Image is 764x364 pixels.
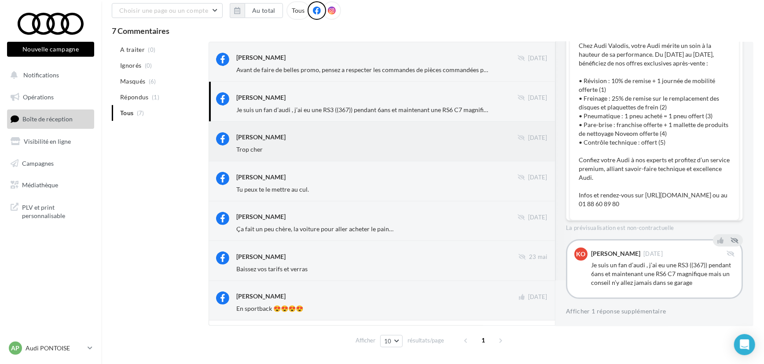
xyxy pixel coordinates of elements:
span: 23 mai [529,253,547,261]
span: Trop cher [236,146,263,153]
p: Audi PONTOISE [26,344,84,353]
a: Campagnes [5,154,96,173]
button: Notifications [5,66,92,84]
p: Chez Audi Valodis, votre Audi mérite un soin à la hauteur de sa performance. Du [DATE] au [DATE],... [579,41,730,208]
span: résultats/page [408,336,444,345]
span: Je suis un fan d’audi , j’ai eu une RS3 ((367)) pendant 6ans et maintenant une RS6 C7 magnifique ... [236,106,619,113]
span: [DATE] [528,174,547,182]
div: Je suis un fan d’audi , j’ai eu une RS3 ((367)) pendant 6ans et maintenant une RS6 C7 magnifique ... [591,261,735,287]
a: Médiathèque [5,176,96,194]
div: [PERSON_NAME] [236,252,286,261]
span: AP [11,344,20,353]
button: Afficher 1 réponse supplémentaire [566,306,666,317]
div: Tous [286,1,310,20]
span: [DATE] [528,293,547,301]
button: Nouvelle campagne [7,42,94,57]
span: [DATE] [528,55,547,62]
span: [DATE] [528,214,547,222]
div: [PERSON_NAME] [236,53,286,62]
div: [PERSON_NAME] [236,292,286,301]
span: (0) [145,62,152,69]
span: Ignorés [120,61,141,70]
span: [DATE] [643,251,663,257]
button: Au total [230,3,283,18]
div: La prévisualisation est non-contractuelle [566,221,743,232]
div: 7 Commentaires [112,27,753,35]
span: En sportback 😍😍😍😍 [236,305,303,312]
span: Ça fait un peu chère, la voiture pour aller acheter le pain… [236,225,393,233]
span: PLV et print personnalisable [22,201,91,220]
span: Opérations [23,93,54,101]
span: Visibilité en ligne [24,138,71,145]
span: 1 [477,333,491,347]
span: KO [577,250,586,258]
span: 10 [384,338,392,345]
span: Boîte de réception [22,115,73,123]
div: [PERSON_NAME] [236,173,286,182]
span: (0) [148,46,156,53]
a: Opérations [5,88,96,106]
button: Au total [245,3,283,18]
span: Campagnes [22,159,54,167]
span: A traiter [120,45,145,54]
button: 10 [380,335,403,347]
span: Notifications [23,71,59,79]
span: [DATE] [528,94,547,102]
a: AP Audi PONTOISE [7,340,94,357]
span: Médiathèque [22,181,58,189]
div: Open Intercom Messenger [734,334,755,355]
div: [PERSON_NAME] [236,93,286,102]
span: (6) [149,78,156,85]
a: Boîte de réception [5,109,96,128]
div: [PERSON_NAME] [236,212,286,221]
span: Masqués [120,77,145,86]
button: Choisir une page ou un compte [112,3,223,18]
div: [PERSON_NAME] [591,251,640,257]
span: Tu peux te le mettre au cul. [236,186,309,193]
div: [PERSON_NAME] [236,133,286,142]
span: Répondus [120,93,149,102]
span: Baissez vos tarifs et verras [236,265,308,273]
span: Choisir une page ou un compte [119,7,208,14]
span: [DATE] [528,134,547,142]
span: (1) [152,94,159,101]
a: PLV et print personnalisable [5,198,96,224]
span: Afficher [356,336,375,345]
a: Visibilité en ligne [5,132,96,151]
